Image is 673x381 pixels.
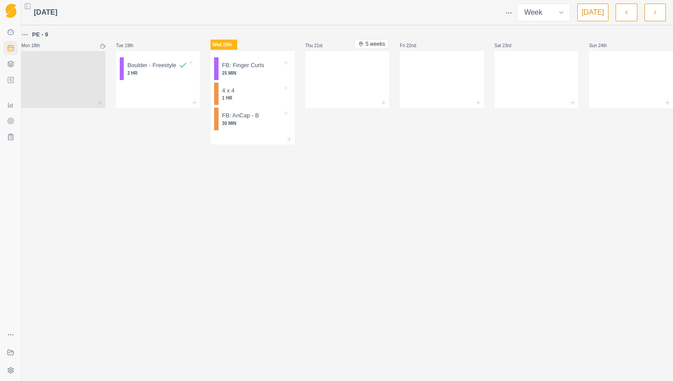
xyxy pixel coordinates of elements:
[222,61,264,70] p: FB: Finger Curls
[222,95,282,101] p: 1 HR
[222,120,282,127] p: 30 MIN
[5,4,16,18] img: Logo
[365,40,385,48] span: 5 weeks
[222,111,259,120] p: FB: AnCap - B
[214,83,291,105] div: 4 x 41 HR
[116,42,143,49] p: Tue 19th
[214,108,291,130] div: FB: AnCap - B30 MIN
[4,363,18,377] button: Settings
[4,4,18,18] a: Logo
[21,42,48,49] p: Mon 18th
[577,4,608,21] button: [DATE]
[32,30,48,39] p: PE - 9
[400,42,426,49] p: Fri 22nd
[127,70,187,76] p: 2 HR
[127,61,176,70] p: Boulder - Freestyle
[211,40,237,50] p: Wed 20th
[222,86,235,95] p: 4 x 4
[589,42,616,49] p: Sun 24th
[120,57,197,80] div: Boulder - Freestyle2 HR
[305,42,332,49] p: Thu 21st
[222,70,282,76] p: 25 MIN
[354,39,389,49] a: 5 weeks
[34,7,57,18] span: [DATE]
[495,42,521,49] p: Sat 23rd
[214,57,291,80] div: FB: Finger Curls25 MIN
